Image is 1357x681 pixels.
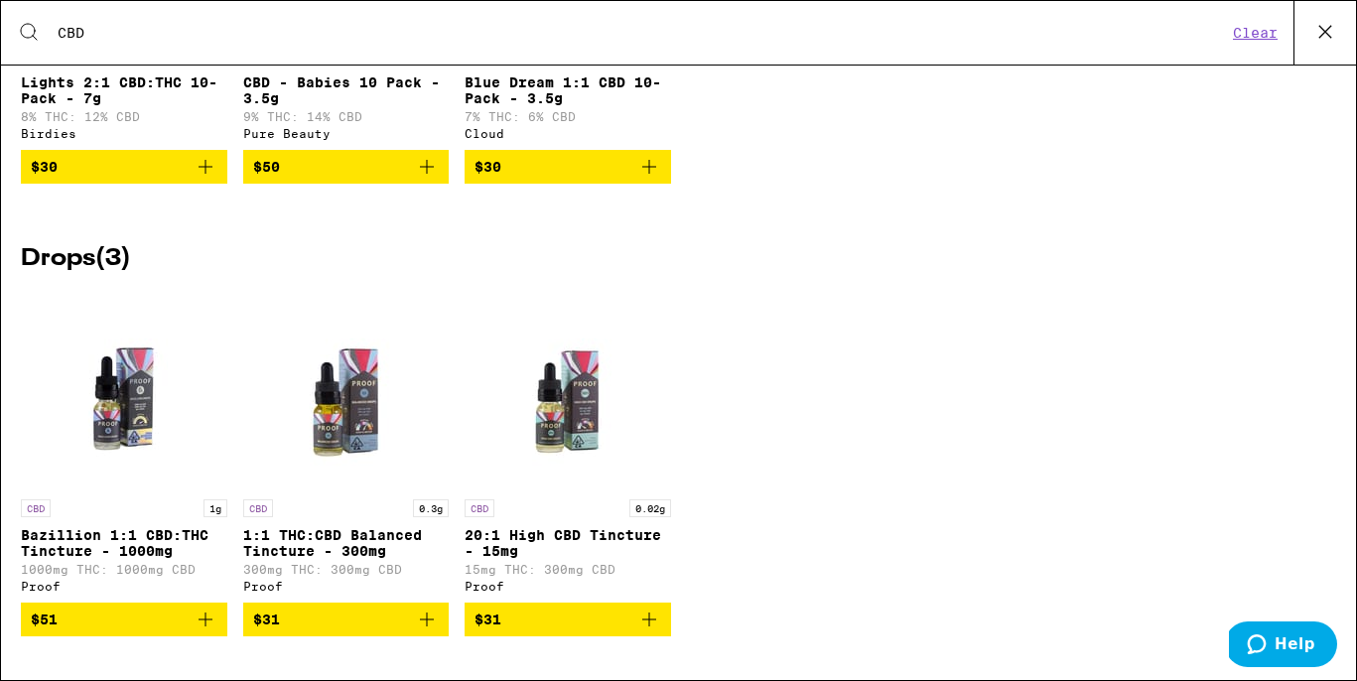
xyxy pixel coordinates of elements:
button: Add to bag [21,603,227,636]
iframe: Opens a widget where you can find more information [1229,621,1337,671]
span: $31 [253,612,280,627]
button: Add to bag [465,603,671,636]
p: 0.02g [629,499,671,517]
p: Blue Dream 1:1 CBD 10-Pack - 3.5g [465,74,671,106]
button: Add to bag [243,150,450,184]
p: 8% THC: 12% CBD [21,110,227,123]
div: Cloud [465,127,671,140]
p: 1000mg THC: 1000mg CBD [21,563,227,576]
p: CBD - Babies 10 Pack - 3.5g [243,74,450,106]
p: Lights 2:1 CBD:THC 10-Pack - 7g [21,74,227,106]
button: Clear [1227,24,1284,42]
p: 15mg THC: 300mg CBD [465,563,671,576]
div: Pure Beauty [243,127,450,140]
input: Search for products & categories [57,24,1227,42]
p: 7% THC: 6% CBD [465,110,671,123]
a: Open page for Bazillion 1:1 CBD:THC Tincture - 1000mg from Proof [21,291,227,603]
p: 9% THC: 14% CBD [243,110,450,123]
button: Add to bag [243,603,450,636]
span: $51 [31,612,58,627]
a: Open page for 20:1 High CBD Tincture - 15mg from Proof [465,291,671,603]
p: CBD [243,499,273,517]
span: $31 [475,612,501,627]
span: $50 [253,159,280,175]
div: Proof [21,580,227,593]
p: CBD [21,499,51,517]
span: $30 [475,159,501,175]
p: 20:1 High CBD Tincture - 15mg [465,527,671,559]
p: CBD [465,499,494,517]
a: Open page for 1:1 THC:CBD Balanced Tincture - 300mg from Proof [243,291,450,603]
p: 1:1 THC:CBD Balanced Tincture - 300mg [243,527,450,559]
img: Proof - Bazillion 1:1 CBD:THC Tincture - 1000mg [25,291,223,489]
img: Proof - 20:1 High CBD Tincture - 15mg [469,291,667,489]
div: Proof [465,580,671,593]
div: Proof [243,580,450,593]
h2: Drops ( 3 ) [21,247,1336,271]
p: 1g [204,499,227,517]
div: Birdies [21,127,227,140]
p: 0.3g [413,499,449,517]
p: 300mg THC: 300mg CBD [243,563,450,576]
button: Add to bag [465,150,671,184]
img: Proof - 1:1 THC:CBD Balanced Tincture - 300mg [246,291,445,489]
button: Add to bag [21,150,227,184]
p: Bazillion 1:1 CBD:THC Tincture - 1000mg [21,527,227,559]
span: $30 [31,159,58,175]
